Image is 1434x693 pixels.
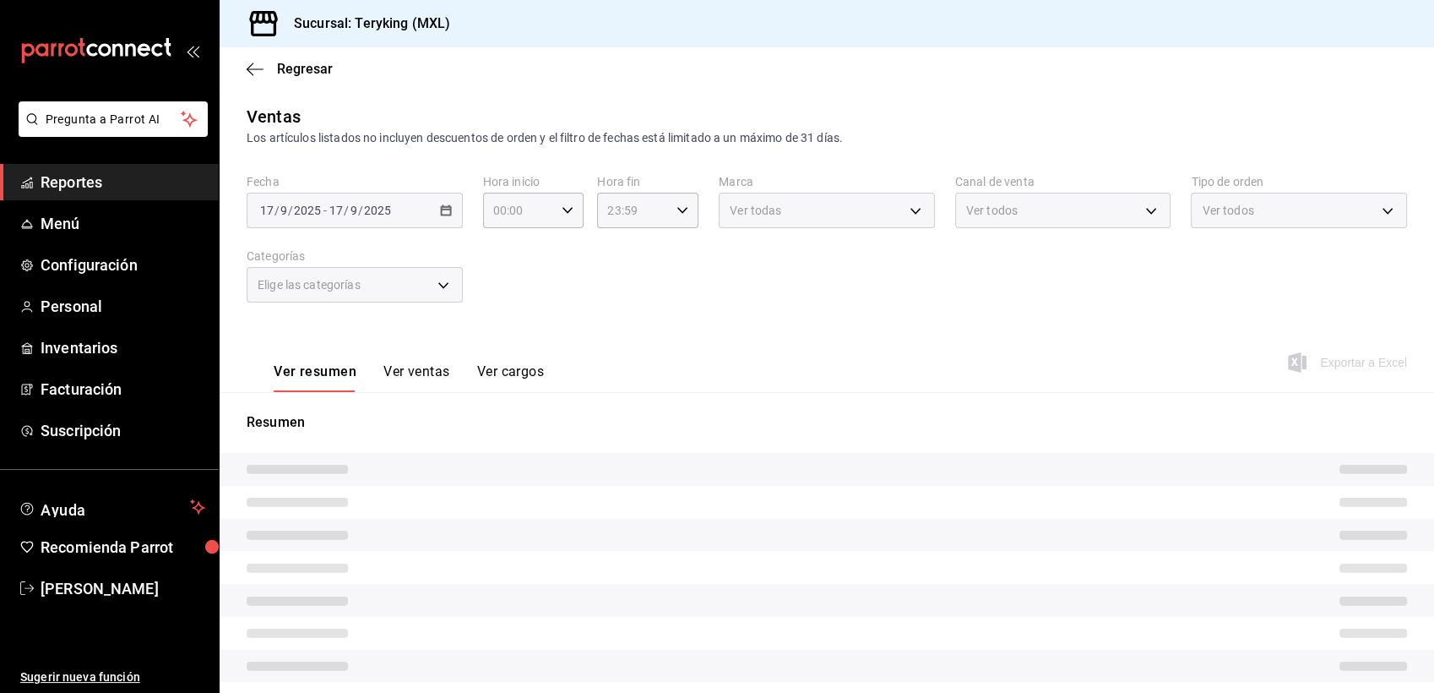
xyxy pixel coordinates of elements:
[20,668,205,686] span: Sugerir nueva función
[329,204,344,217] input: --
[12,123,208,140] a: Pregunta a Parrot AI
[280,204,288,217] input: --
[288,204,293,217] span: /
[41,171,205,194] span: Reportes
[483,176,584,188] label: Hora inicio
[247,250,463,262] label: Categorías
[274,363,356,392] button: Ver resumen
[247,61,333,77] button: Regresar
[280,14,450,34] h3: Sucursal: Teryking (MXL)
[247,104,301,129] div: Ventas
[247,176,463,188] label: Fecha
[1191,176,1407,188] label: Tipo de orden
[383,363,450,392] button: Ver ventas
[41,212,205,235] span: Menú
[477,363,545,392] button: Ver cargos
[41,378,205,401] span: Facturación
[966,202,1018,219] span: Ver todos
[46,111,182,128] span: Pregunta a Parrot AI
[955,176,1171,188] label: Canal de venta
[274,204,280,217] span: /
[41,577,205,600] span: [PERSON_NAME]
[730,202,781,219] span: Ver todas
[274,363,544,392] div: navigation tabs
[41,536,205,559] span: Recomienda Parrot
[247,412,1407,433] p: Resumen
[719,176,935,188] label: Marca
[186,44,199,57] button: open_drawer_menu
[41,295,205,318] span: Personal
[41,497,183,517] span: Ayuda
[277,61,333,77] span: Regresar
[258,276,361,293] span: Elige las categorías
[293,204,322,217] input: ----
[259,204,274,217] input: --
[19,101,208,137] button: Pregunta a Parrot AI
[323,204,327,217] span: -
[41,254,205,276] span: Configuración
[41,336,205,359] span: Inventarios
[363,204,392,217] input: ----
[247,129,1407,147] div: Los artículos listados no incluyen descuentos de orden y el filtro de fechas está limitado a un m...
[597,176,698,188] label: Hora fin
[344,204,349,217] span: /
[358,204,363,217] span: /
[350,204,358,217] input: --
[1202,202,1253,219] span: Ver todos
[41,419,205,442] span: Suscripción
